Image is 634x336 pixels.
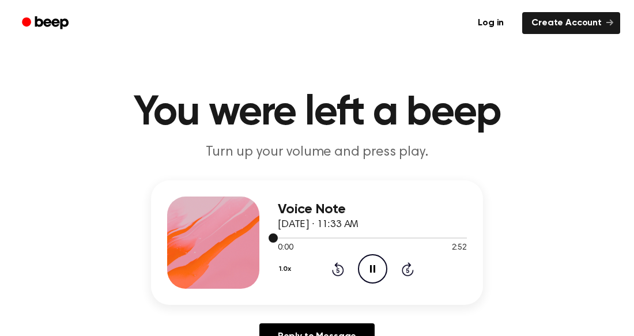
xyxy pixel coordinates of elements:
[278,259,295,279] button: 1.0x
[22,92,612,134] h1: You were left a beep
[522,12,620,34] a: Create Account
[278,220,358,230] span: [DATE] · 11:33 AM
[96,143,538,162] p: Turn up your volume and press play.
[14,12,79,35] a: Beep
[452,242,467,254] span: 2:52
[466,10,515,36] a: Log in
[278,202,467,217] h3: Voice Note
[278,242,293,254] span: 0:00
